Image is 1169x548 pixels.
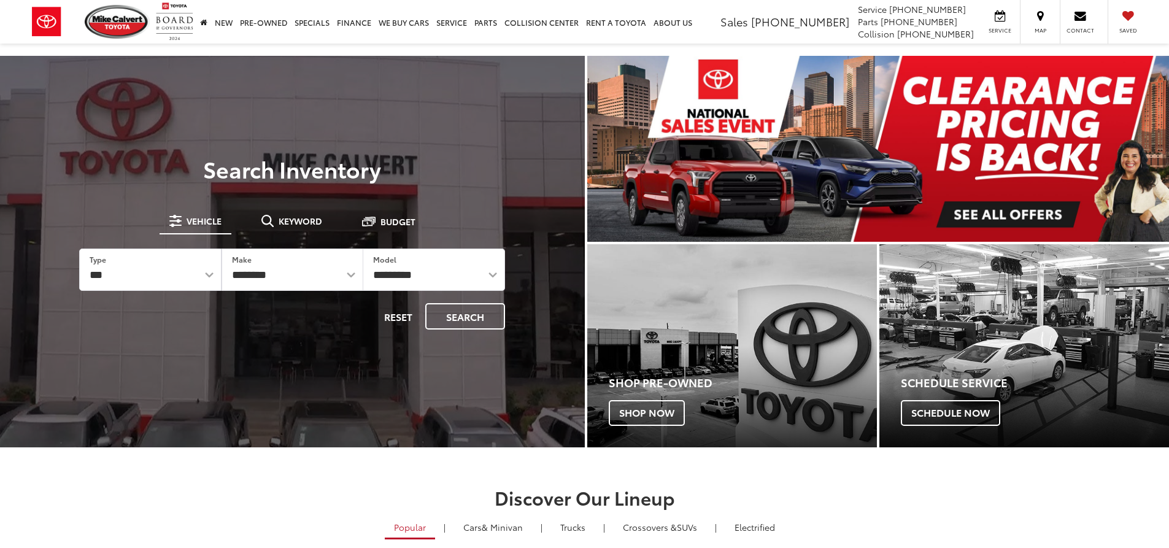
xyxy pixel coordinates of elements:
span: Parts [858,15,878,28]
span: Keyword [279,217,322,225]
span: Schedule Now [901,400,1000,426]
img: Mike Calvert Toyota [85,5,150,39]
label: Type [90,254,106,264]
span: [PHONE_NUMBER] [881,15,957,28]
a: Electrified [725,517,784,538]
h2: Discover Our Lineup [152,487,1017,507]
span: Shop Now [609,400,685,426]
a: Trucks [551,517,595,538]
span: & Minivan [482,521,523,533]
div: Toyota [879,244,1169,447]
button: Reset [374,303,423,330]
h3: Search Inventory [52,156,533,181]
h4: Schedule Service [901,377,1169,389]
a: Cars [454,517,532,538]
a: Shop Pre-Owned Shop Now [587,244,877,447]
span: [PHONE_NUMBER] [897,28,974,40]
span: [PHONE_NUMBER] [889,3,966,15]
span: Budget [380,217,415,226]
span: Collision [858,28,895,40]
a: Schedule Service Schedule Now [879,244,1169,447]
a: SUVs [614,517,706,538]
li: | [712,521,720,533]
span: Service [986,26,1014,34]
li: | [600,521,608,533]
div: Toyota [587,244,877,447]
label: Model [373,254,396,264]
span: Sales [720,14,748,29]
span: Service [858,3,887,15]
li: | [538,521,546,533]
span: Crossovers & [623,521,677,533]
span: Contact [1067,26,1094,34]
li: | [441,521,449,533]
label: Make [232,254,252,264]
span: Map [1027,26,1054,34]
span: Saved [1114,26,1141,34]
a: Popular [385,517,435,539]
button: Search [425,303,505,330]
span: Vehicle [187,217,222,225]
span: [PHONE_NUMBER] [751,14,849,29]
h4: Shop Pre-Owned [609,377,877,389]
